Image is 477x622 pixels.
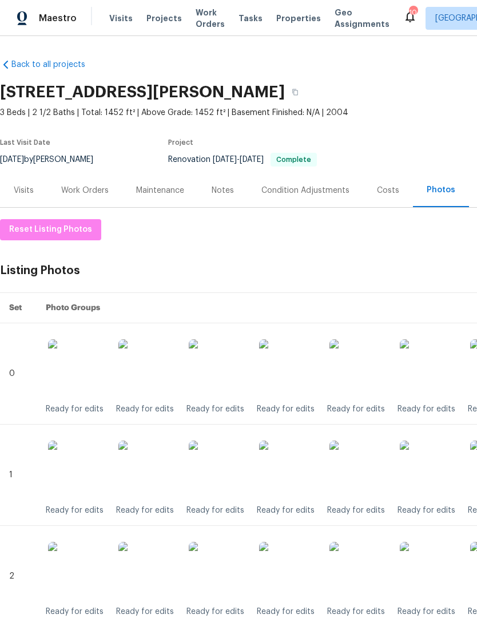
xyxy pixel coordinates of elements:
[213,156,264,164] span: -
[213,156,237,164] span: [DATE]
[409,7,417,18] div: 104
[146,13,182,24] span: Projects
[116,606,174,617] div: Ready for edits
[61,185,109,196] div: Work Orders
[168,139,193,146] span: Project
[327,606,385,617] div: Ready for edits
[109,13,133,24] span: Visits
[257,505,315,516] div: Ready for edits
[335,7,389,30] span: Geo Assignments
[427,184,455,196] div: Photos
[46,403,104,415] div: Ready for edits
[14,185,34,196] div: Visits
[168,156,317,164] span: Renovation
[257,606,315,617] div: Ready for edits
[285,82,305,102] button: Copy Address
[397,505,455,516] div: Ready for edits
[238,14,263,22] span: Tasks
[257,403,315,415] div: Ready for edits
[9,223,92,237] span: Reset Listing Photos
[46,606,104,617] div: Ready for edits
[377,185,399,196] div: Costs
[327,505,385,516] div: Ready for edits
[240,156,264,164] span: [DATE]
[116,403,174,415] div: Ready for edits
[116,505,174,516] div: Ready for edits
[272,156,316,163] span: Complete
[186,606,244,617] div: Ready for edits
[186,505,244,516] div: Ready for edits
[327,403,385,415] div: Ready for edits
[397,606,455,617] div: Ready for edits
[136,185,184,196] div: Maintenance
[196,7,225,30] span: Work Orders
[186,403,244,415] div: Ready for edits
[39,13,77,24] span: Maestro
[397,403,455,415] div: Ready for edits
[212,185,234,196] div: Notes
[276,13,321,24] span: Properties
[46,505,104,516] div: Ready for edits
[261,185,349,196] div: Condition Adjustments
